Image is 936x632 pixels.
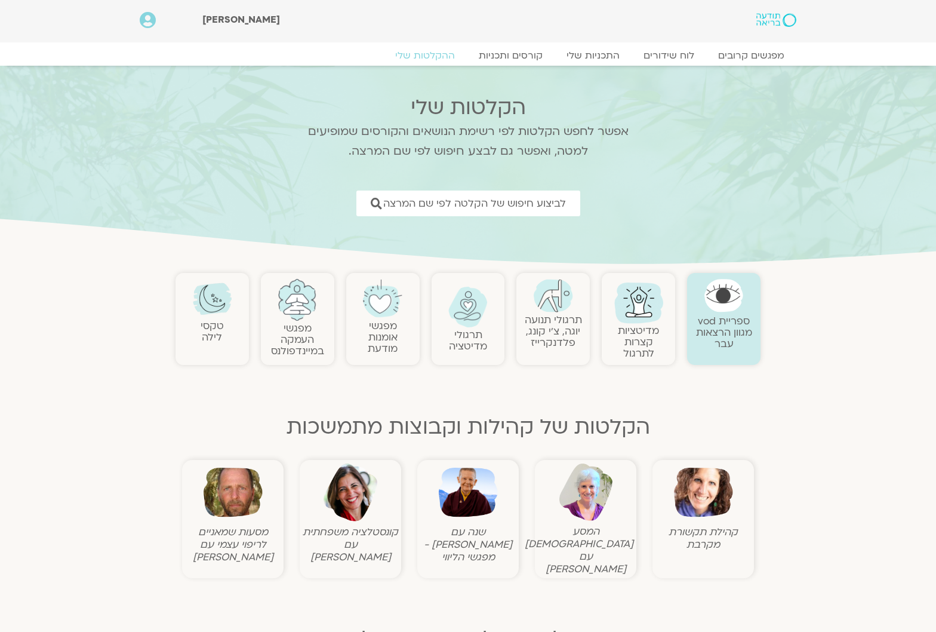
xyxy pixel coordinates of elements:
a: התכניות שלי [555,50,632,62]
a: מדיטציות קצרות לתרגול [618,324,659,360]
h2: הקלטות שלי [292,96,644,119]
h2: הקלטות של קהילות וקבוצות מתמשכות [176,415,761,439]
a: מפגשיהעמקה במיינדפולנס [271,321,324,358]
figcaption: מסעות שמאניים לריפוי עצמי עם [PERSON_NAME] [185,526,281,563]
figcaption: המסע [DEMOGRAPHIC_DATA] עם [PERSON_NAME] [538,525,633,575]
p: אפשר לחפש הקלטות לפי רשימת הנושאים והקורסים שמופיעים למטה, ואפשר גם לבצע חיפוש לפי שם המרצה. [292,122,644,161]
a: מפגשים קרובים [706,50,796,62]
nav: Menu [140,50,796,62]
span: לביצוע חיפוש של הקלטה לפי שם המרצה [383,198,566,209]
a: מפגשיאומנות מודעת [368,319,398,355]
span: [PERSON_NAME] [202,13,280,26]
a: לביצוע חיפוש של הקלטה לפי שם המרצה [356,191,580,216]
figcaption: קהילת תקשורת מקרבת [655,526,751,551]
a: ספריית vodמגוון הרצאות עבר [696,314,752,351]
a: תרגולימדיטציה [449,328,487,353]
a: טקסילילה [201,319,224,344]
figcaption: קונסטלציה משפחתית עם [PERSON_NAME] [303,526,398,563]
a: ההקלטות שלי [383,50,467,62]
a: לוח שידורים [632,50,706,62]
figcaption: שנה עם [PERSON_NAME] - מפגשי הליווי [420,526,516,563]
a: קורסים ותכניות [467,50,555,62]
a: תרגולי תנועהיוגה, צ׳י קונג, פלדנקרייז [525,313,582,349]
